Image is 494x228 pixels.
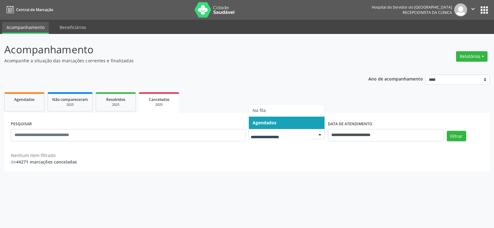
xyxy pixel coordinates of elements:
[479,5,490,15] button: apps
[16,159,77,165] strong: 44271 marcações canceladas
[454,3,467,16] img: img
[55,22,90,33] a: Beneficiários
[52,102,88,107] div: 2025
[149,97,170,102] span: Cancelados
[11,119,32,129] label: PESQUISAR
[16,7,53,12] span: Central de Marcação
[2,22,49,34] a: Acompanhamento
[100,102,131,107] div: 2025
[106,97,125,102] span: Resolvidos
[403,10,452,15] span: Recepcionista da clínica
[52,97,88,102] span: Não compareceram
[11,159,77,165] div: de
[4,57,344,64] p: Acompanhe a situação das marcações correntes e finalizadas
[467,3,479,16] button: 
[447,131,466,141] button: Filtrar
[4,42,344,57] p: Acompanhamento
[328,119,372,129] label: DATA DE ATENDIMENTO
[11,152,77,159] div: Nenhum item filtrado
[14,97,35,102] span: Agendados
[470,6,476,12] i: 
[456,51,488,62] button: Relatórios
[4,5,53,15] a: Central de Marcação
[253,120,276,126] span: Agendados
[143,102,175,107] div: 2025
[372,5,452,10] div: Hospital do Servidor do [GEOGRAPHIC_DATA]
[253,107,266,113] span: Na fila
[368,75,423,82] p: Ano de acompanhamento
